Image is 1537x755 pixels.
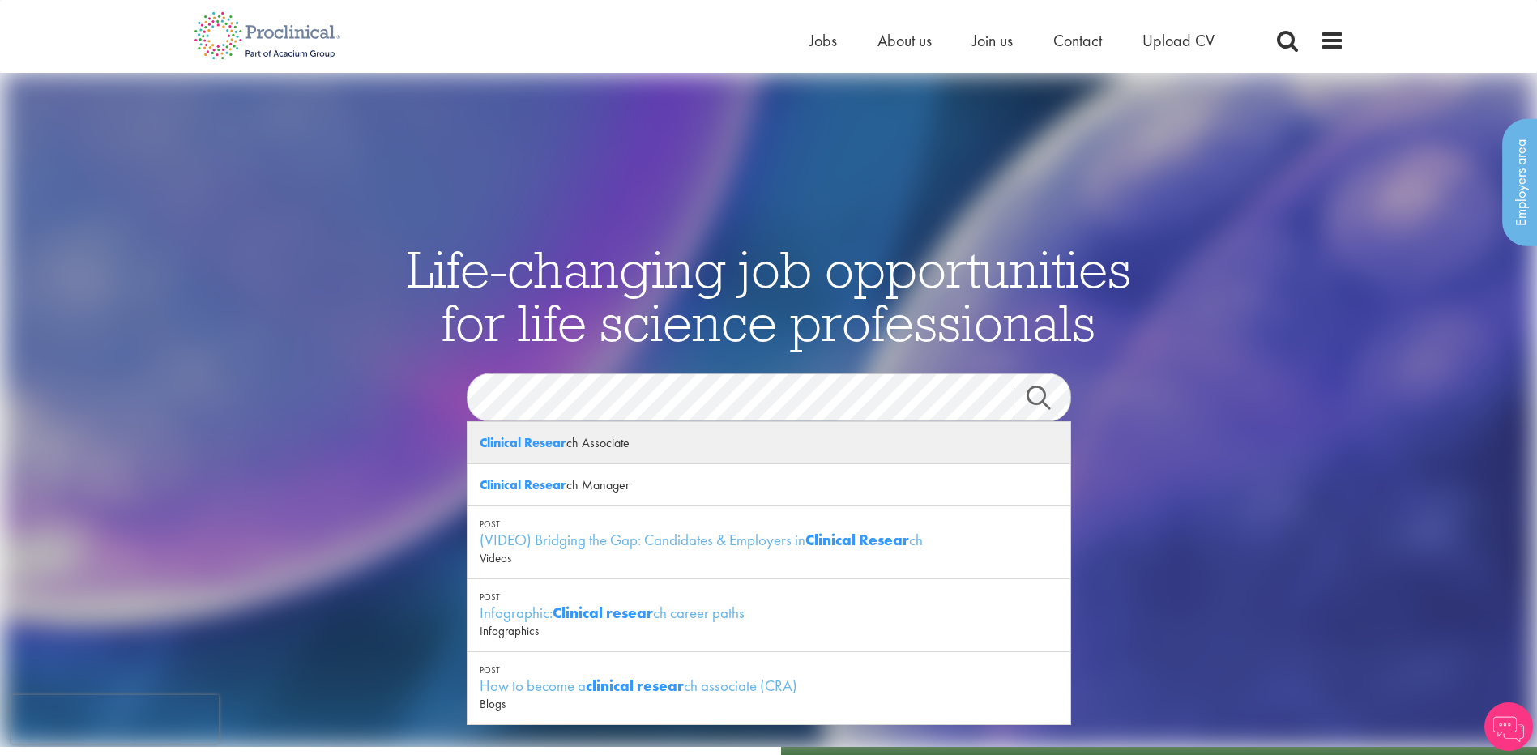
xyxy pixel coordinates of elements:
[11,695,219,744] iframe: reCAPTCHA
[1053,30,1102,51] a: Contact
[480,623,1058,639] div: Infographics
[2,73,1534,747] img: candidate home
[468,422,1070,464] div: ch Associate
[809,30,837,51] a: Jobs
[480,518,1058,530] div: Post
[972,30,1013,51] a: Join us
[480,591,1058,603] div: Post
[586,676,684,696] strong: clinical resear
[1484,702,1533,751] img: Chatbot
[480,530,1058,550] div: (VIDEO) Bridging the Gap: Candidates & Employers in ch
[877,30,932,51] a: About us
[407,236,1131,354] span: Life-changing job opportunities for life science professionals
[553,603,653,623] strong: Clinical resear
[480,676,1058,696] div: How to become a ch associate (CRA)
[480,434,566,451] strong: Clinical Resear
[1014,385,1083,417] a: Job search submit button
[480,696,1058,712] div: Blogs
[805,530,909,550] strong: Clinical Resear
[480,603,1058,623] div: Infographic: ch career paths
[1142,30,1215,51] a: Upload CV
[480,476,566,493] strong: Clinical Resear
[480,550,1058,566] div: Videos
[468,464,1070,506] div: ch Manager
[480,664,1058,676] div: Post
